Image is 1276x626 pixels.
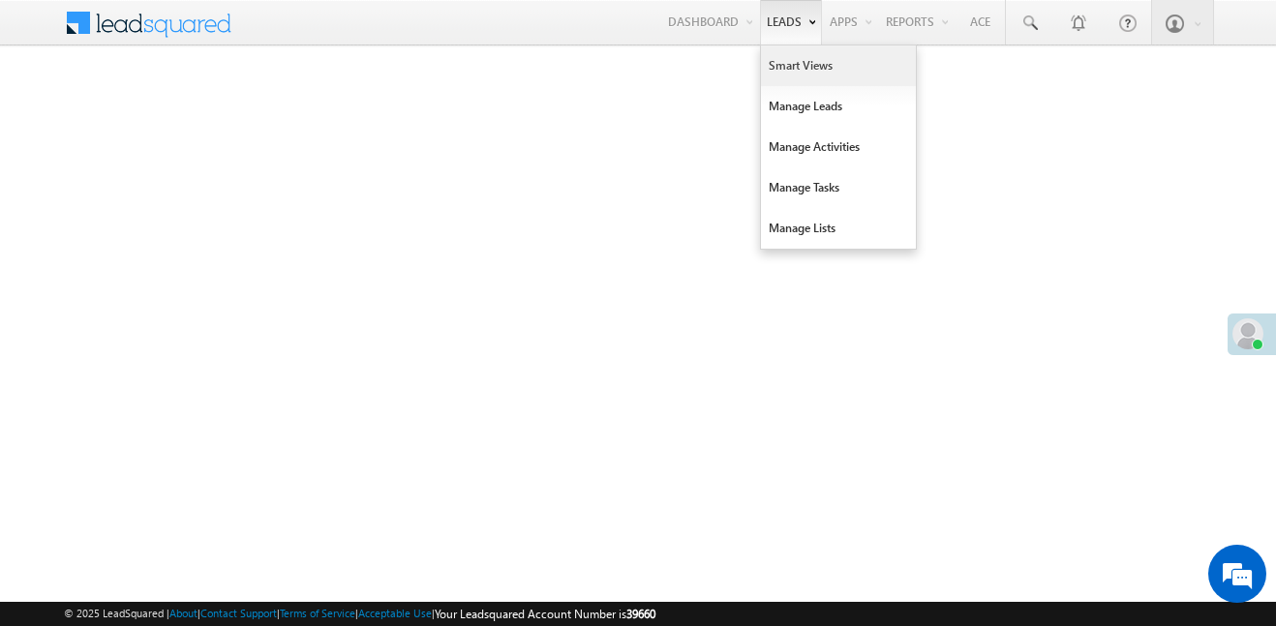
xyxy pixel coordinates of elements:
[263,487,351,513] em: Start Chat
[358,607,432,619] a: Acceptable Use
[33,102,81,127] img: d_60004797649_company_0_60004797649
[318,10,364,56] div: Minimize live chat window
[761,127,916,167] a: Manage Activities
[280,607,355,619] a: Terms of Service
[761,86,916,127] a: Manage Leads
[435,607,655,621] span: Your Leadsquared Account Number is
[25,179,353,470] textarea: Type your message and hit 'Enter'
[761,45,916,86] a: Smart Views
[626,607,655,621] span: 39660
[761,167,916,208] a: Manage Tasks
[761,208,916,249] a: Manage Lists
[200,607,277,619] a: Contact Support
[101,102,325,127] div: Chat with us now
[64,605,655,623] span: © 2025 LeadSquared | | | | |
[169,607,197,619] a: About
